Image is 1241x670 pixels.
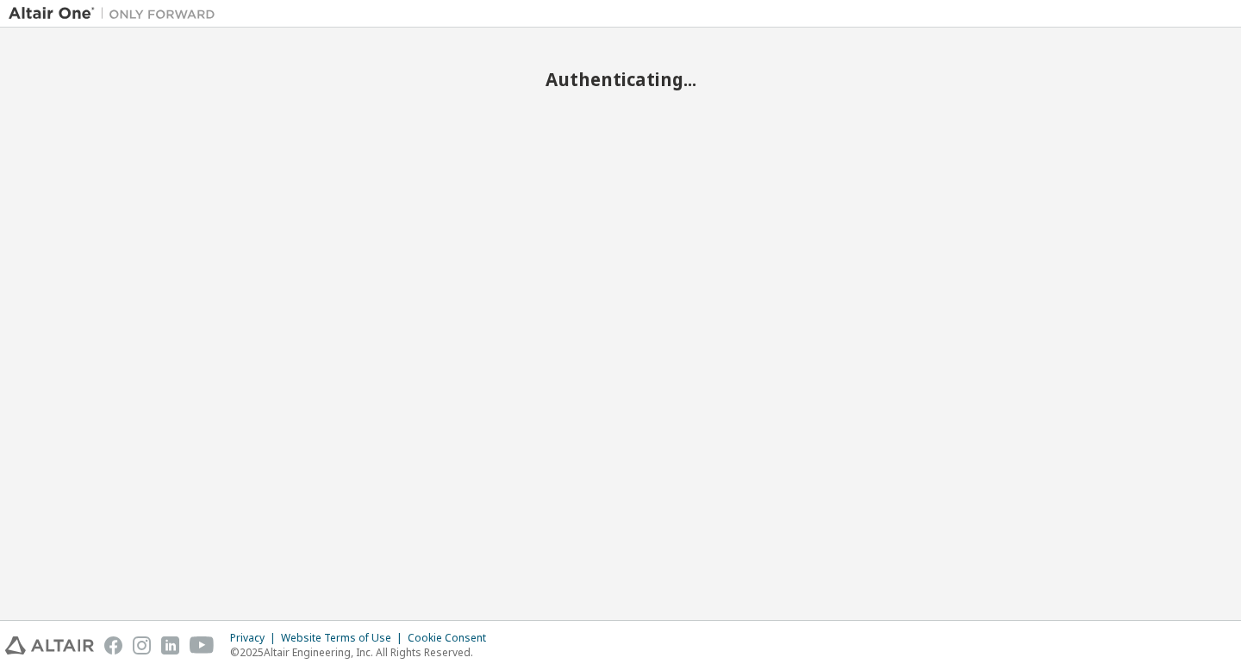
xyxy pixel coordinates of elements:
[104,636,122,654] img: facebook.svg
[133,636,151,654] img: instagram.svg
[230,631,281,645] div: Privacy
[230,645,496,660] p: © 2025 Altair Engineering, Inc. All Rights Reserved.
[408,631,496,645] div: Cookie Consent
[281,631,408,645] div: Website Terms of Use
[9,68,1232,90] h2: Authenticating...
[9,5,224,22] img: Altair One
[190,636,215,654] img: youtube.svg
[161,636,179,654] img: linkedin.svg
[5,636,94,654] img: altair_logo.svg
